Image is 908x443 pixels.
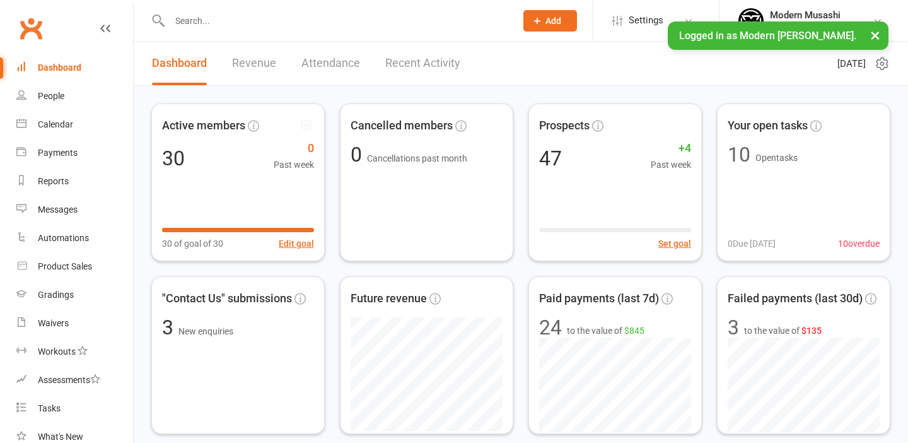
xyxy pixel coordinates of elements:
a: Automations [16,224,133,252]
button: Edit goal [279,237,314,251]
div: Product Sales [38,261,92,271]
a: Revenue [232,42,276,85]
span: to the value of [744,324,822,338]
span: 0 [274,139,314,158]
a: People [16,82,133,110]
span: "Contact Us" submissions [162,290,292,308]
span: 0 [351,143,367,167]
a: Tasks [16,394,133,423]
span: New enquiries [178,326,233,336]
span: Add [545,16,561,26]
span: $135 [801,326,822,336]
span: Cancelled members [351,117,453,135]
a: Dashboard [152,42,207,85]
a: Waivers [16,309,133,338]
button: Set goal [658,237,691,251]
span: Future revenue [351,290,427,308]
a: Assessments [16,366,133,394]
div: Tasks [38,403,61,413]
a: Clubworx [15,13,47,44]
a: Product Sales [16,252,133,281]
div: Calendar [38,119,73,129]
button: Add [523,10,577,32]
div: Messages [38,204,78,215]
span: $845 [624,326,644,336]
div: Automations [38,233,89,243]
span: to the value of [567,324,644,338]
div: Waivers [38,318,69,328]
span: +4 [651,139,691,158]
a: Gradings [16,281,133,309]
div: Modern [PERSON_NAME] [770,21,870,32]
div: 3 [728,317,739,338]
a: Messages [16,196,133,224]
span: Settings [629,6,663,35]
a: Attendance [301,42,360,85]
span: Logged in as Modern [PERSON_NAME]. [679,30,856,42]
span: Cancellations past month [367,153,467,163]
a: Workouts [16,338,133,366]
span: 3 [162,316,178,340]
span: Prospects [539,117,590,135]
div: Assessments [38,375,100,385]
div: Payments [38,148,78,158]
span: Paid payments (last 7d) [539,290,659,308]
span: Past week [274,158,314,172]
span: [DATE] [837,56,866,71]
div: 10 [728,145,750,165]
div: Workouts [38,346,76,357]
a: Payments [16,139,133,167]
span: Active members [162,117,245,135]
a: Calendar [16,110,133,139]
span: Failed payments (last 30d) [728,290,863,308]
span: 0 Due [DATE] [728,237,776,251]
div: Reports [38,176,69,186]
span: Your open tasks [728,117,808,135]
a: Recent Activity [385,42,460,85]
input: Search... [166,12,507,30]
div: 30 [162,148,185,168]
div: Modern Musashi [770,9,870,21]
span: Open tasks [755,153,798,163]
div: What's New [38,432,83,442]
div: People [38,91,64,101]
button: × [864,21,887,49]
a: Dashboard [16,54,133,82]
div: Dashboard [38,62,81,73]
a: Reports [16,167,133,196]
img: thumb_image1750915221.png [738,8,764,33]
span: 10 overdue [838,237,880,251]
span: 30 of goal of 30 [162,237,223,251]
div: Gradings [38,290,74,300]
span: Past week [651,158,691,172]
div: 24 [539,317,562,338]
div: 47 [539,148,562,168]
